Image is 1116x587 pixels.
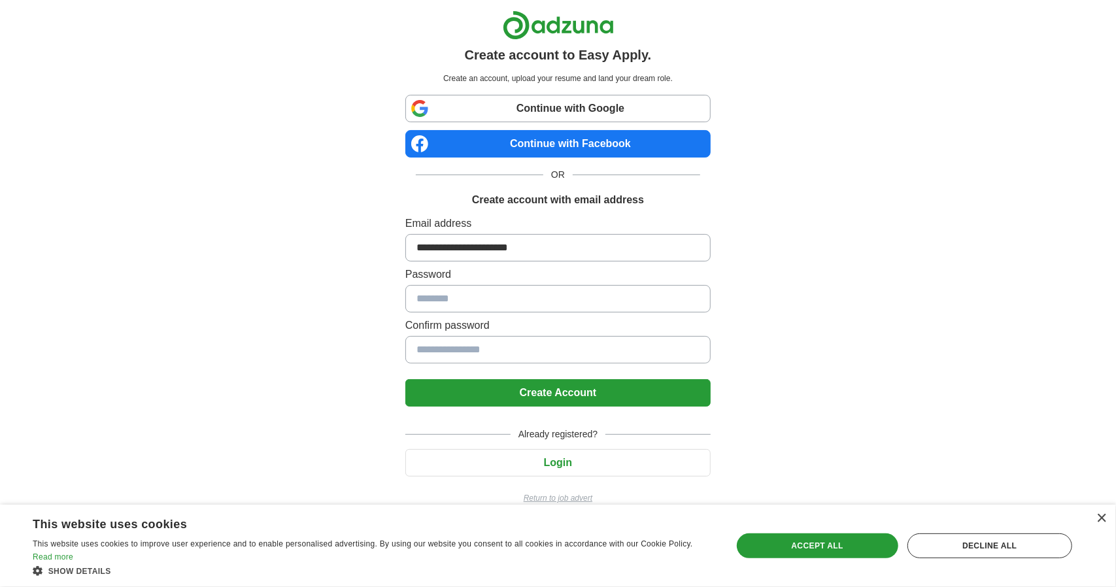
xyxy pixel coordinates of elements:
div: Close [1096,514,1106,524]
h1: Create account with email address [472,192,644,208]
div: Decline all [907,533,1072,558]
a: Continue with Facebook [405,130,711,158]
label: Confirm password [405,318,711,333]
div: Accept all [737,533,898,558]
a: Continue with Google [405,95,711,122]
span: Already registered? [511,428,605,441]
h1: Create account to Easy Apply. [465,45,652,65]
a: Login [405,457,711,468]
span: This website uses cookies to improve user experience and to enable personalised advertising. By u... [33,539,693,548]
a: Return to job advert [405,492,711,504]
span: Show details [48,567,111,576]
div: Show details [33,564,711,577]
label: Password [405,267,711,282]
button: Create Account [405,379,711,407]
label: Email address [405,216,711,231]
button: Login [405,449,711,477]
a: Read more, opens a new window [33,552,73,562]
span: OR [543,168,573,182]
img: Adzuna logo [503,10,614,40]
div: This website uses cookies [33,512,679,532]
p: Create an account, upload your resume and land your dream role. [408,73,708,84]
